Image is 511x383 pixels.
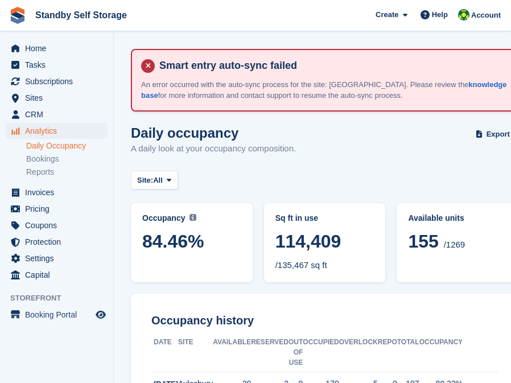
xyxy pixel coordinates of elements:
a: menu [6,234,108,250]
span: 84.46% [142,231,241,252]
span: Booking Portal [25,307,93,323]
img: stora-icon-8386f47178a22dfd0bd8f6a31ec36ba5ce8667c1dd55bd0f319d3a0aa187defe.svg [9,7,26,24]
a: menu [6,184,108,200]
th: Repo [378,333,397,372]
a: menu [6,201,108,217]
th: Occupied [303,333,339,372]
span: Capital [25,267,93,283]
span: Create [376,9,398,20]
a: Standby Self Storage [31,6,131,24]
span: CRM [25,106,93,122]
button: Site: All [131,171,178,190]
span: Sq ft in use [275,213,318,223]
span: Help [432,9,448,20]
h1: Daily occupancy [131,125,296,141]
span: Settings [25,250,93,266]
a: menu [6,73,108,89]
th: Occupancy [419,333,463,372]
a: menu [6,250,108,266]
span: All [153,175,163,186]
a: Preview store [94,308,108,322]
span: /135,467 sq ft [275,260,327,270]
abbr: Current breakdown of sq ft occupied [275,212,374,224]
th: Date [151,333,178,372]
img: icon-info-grey-7440780725fd019a000dd9b08b2336e03edf1995a4989e88bcd33f0948082b44.svg [189,214,196,221]
span: Storefront [10,293,113,304]
span: 155 [408,231,438,252]
span: Pricing [25,201,93,217]
span: Available units [408,213,464,223]
a: menu [6,90,108,106]
a: menu [6,123,108,139]
span: Coupons [25,217,93,233]
span: Sites [25,90,93,106]
a: menu [6,57,108,73]
span: Home [25,40,93,56]
span: Tasks [25,57,93,73]
th: Out of Use [289,333,303,372]
p: A daily look at your occupancy composition. [131,142,296,155]
a: menu [6,106,108,122]
th: Site [178,333,213,372]
a: Bookings [26,154,108,164]
th: Total [397,333,419,372]
a: Daily Occupancy [26,141,108,151]
span: Account [471,10,501,21]
a: menu [6,307,108,323]
span: 114,409 [275,231,341,252]
th: Reserved [251,333,289,372]
a: menu [6,40,108,56]
th: Available [213,333,251,372]
a: menu [6,267,108,283]
th: Overlock [339,333,378,372]
abbr: Current percentage of units occupied or overlocked [408,212,507,224]
span: Site: [137,175,153,186]
a: Reports [26,167,108,178]
h2: Occupancy history [151,314,498,327]
img: John Ford [458,9,469,20]
span: Analytics [25,123,93,139]
span: Occupancy [142,213,185,223]
span: Protection [25,234,93,250]
p: An error occurred with the auto-sync process for the site: [GEOGRAPHIC_DATA]. Please review the f... [141,79,508,101]
span: Export [487,129,510,140]
a: menu [6,217,108,233]
span: /1269 [444,240,465,249]
h4: Smart entry auto-sync failed [155,59,508,72]
span: Subscriptions [25,73,93,89]
span: Invoices [25,184,93,200]
abbr: Current percentage of sq ft occupied [142,212,241,224]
